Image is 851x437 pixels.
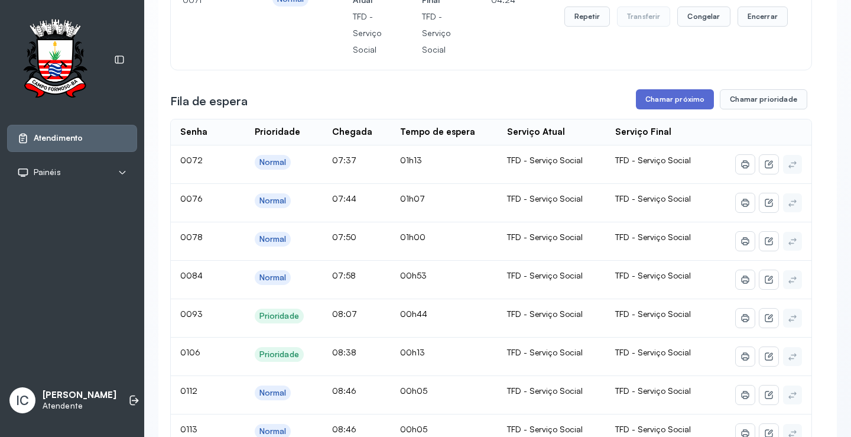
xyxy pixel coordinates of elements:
[400,193,425,203] span: 01h07
[259,311,299,321] div: Prioridade
[259,388,287,398] div: Normal
[259,426,287,436] div: Normal
[615,155,691,165] span: TFD - Serviço Social
[180,127,207,138] div: Senha
[332,232,356,242] span: 07:50
[259,273,287,283] div: Normal
[507,232,596,242] div: TFD - Serviço Social
[34,133,83,143] span: Atendimento
[422,8,451,58] p: TFD - Serviço Social
[255,127,300,138] div: Prioridade
[332,309,357,319] span: 08:07
[259,234,287,244] div: Normal
[636,89,714,109] button: Chamar próximo
[17,132,127,144] a: Atendimento
[615,270,691,280] span: TFD - Serviço Social
[332,386,356,396] span: 08:46
[400,127,475,138] div: Tempo de espera
[615,309,691,319] span: TFD - Serviço Social
[180,424,197,434] span: 0113
[180,386,197,396] span: 0112
[677,7,730,27] button: Congelar
[615,424,691,434] span: TFD - Serviço Social
[400,232,425,242] span: 01h00
[332,347,356,357] span: 08:38
[400,347,425,357] span: 00h13
[332,127,372,138] div: Chegada
[615,232,691,242] span: TFD - Serviço Social
[180,309,203,319] span: 0093
[259,349,299,360] div: Prioridade
[400,386,427,396] span: 00h05
[34,167,61,177] span: Painéis
[564,7,610,27] button: Repetir
[507,127,565,138] div: Serviço Atual
[400,309,427,319] span: 00h44
[180,193,203,203] span: 0076
[12,19,98,101] img: Logotipo do estabelecimento
[332,270,356,280] span: 07:58
[43,401,116,411] p: Atendente
[332,424,356,434] span: 08:46
[180,347,200,357] span: 0106
[332,155,356,165] span: 07:37
[615,347,691,357] span: TFD - Serviço Social
[738,7,788,27] button: Encerrar
[720,89,807,109] button: Chamar prioridade
[353,8,382,58] p: TFD - Serviço Social
[507,309,596,319] div: TFD - Serviço Social
[507,347,596,358] div: TFD - Serviço Social
[180,232,203,242] span: 0078
[180,155,203,165] span: 0072
[615,127,671,138] div: Serviço Final
[615,193,691,203] span: TFD - Serviço Social
[507,424,596,435] div: TFD - Serviço Social
[400,424,427,434] span: 00h05
[507,386,596,396] div: TFD - Serviço Social
[332,193,356,203] span: 07:44
[43,390,116,401] p: [PERSON_NAME]
[507,193,596,204] div: TFD - Serviço Social
[617,7,671,27] button: Transferir
[400,270,427,280] span: 00h53
[615,386,691,396] span: TFD - Serviço Social
[400,155,422,165] span: 01h13
[507,155,596,166] div: TFD - Serviço Social
[259,157,287,167] div: Normal
[170,93,248,109] h3: Fila de espera
[259,196,287,206] div: Normal
[180,270,203,280] span: 0084
[507,270,596,281] div: TFD - Serviço Social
